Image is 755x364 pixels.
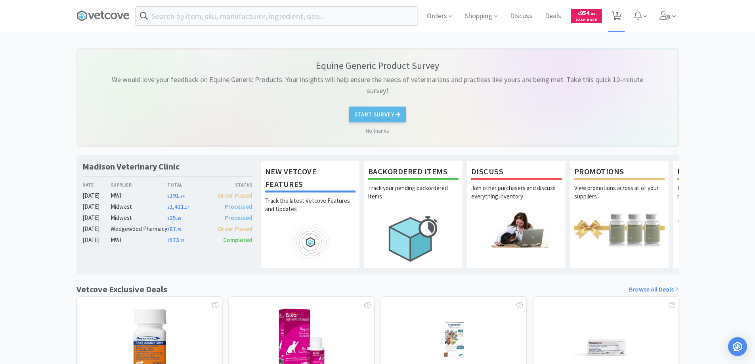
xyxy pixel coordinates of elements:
[82,202,253,212] a: [DATE]Midwest$1,421.17Processed
[578,11,580,16] span: $
[111,213,167,223] div: Midwest
[111,191,167,200] div: MWI
[82,191,111,200] div: [DATE]
[136,7,417,25] input: Search by item, sku, manufacturer, ingredient, size...
[167,205,170,210] span: $
[167,194,170,199] span: $
[218,225,252,233] span: Order Placed
[176,216,181,221] span: . 35
[574,184,665,212] p: View promotions across all of your suppliers
[179,194,184,199] span: . 94
[471,184,562,212] p: Join other purchasers and discuss everything inventory
[225,214,252,221] span: Processed
[111,202,167,212] div: Midwest
[82,181,111,189] div: Date
[111,181,167,189] div: Supplier
[574,212,665,248] img: hero_promotions.png
[82,224,111,234] div: [DATE]
[467,161,566,269] a: DiscussJoin other purchasers and discuss everything inventory
[471,212,562,248] img: hero_discuss.png
[570,161,669,269] a: PromotionsView promotions across all of your suppliers
[728,337,747,356] div: Open Intercom Messenger
[218,192,252,199] span: Order Placed
[111,235,167,245] div: MWI
[167,214,181,221] span: 25
[364,161,463,269] a: Backordered ItemsTrack your pending backordered items
[111,224,167,234] div: Wedgewood Pharmacy
[542,13,564,20] a: Deals
[571,5,602,27] a: $954.02Cash Back
[507,13,535,20] a: Discuss
[82,213,111,223] div: [DATE]
[167,238,170,243] span: $
[368,184,459,212] p: Track your pending backordered items
[366,126,389,135] a: No thanks
[210,181,253,189] div: Status
[167,203,189,210] span: 1,421
[184,205,189,210] span: . 17
[102,74,654,97] p: We would love your feedback on Equine Generic Products. Your insights will help ensure the needs ...
[225,203,252,210] span: Processed
[167,192,184,199] span: 191
[629,284,679,295] a: Browse All Deals
[574,165,665,180] h1: Promotions
[608,13,625,21] a: 3
[82,191,253,200] a: [DATE]MWI$191.94Order Placed
[76,282,167,296] h1: Vetcove Exclusive Deals
[167,216,170,221] span: $
[167,225,181,233] span: 87
[167,236,184,244] span: 573
[82,224,253,234] a: [DATE]Wedgewood Pharmacy$87.75Order Placed
[82,161,180,172] h1: Madison Veterinary Clinic
[575,18,597,23] span: Cash Back
[82,235,111,245] div: [DATE]
[578,9,595,17] span: 954
[82,213,253,223] a: [DATE]Midwest$25.35Processed
[167,181,210,189] div: Total
[82,235,253,245] a: [DATE]MWI$573.25Completed
[265,165,356,192] h1: New Vetcove Features
[349,107,406,122] button: Start Survey
[316,59,439,72] p: Equine Generic Product Survey
[176,227,181,232] span: . 75
[261,161,360,269] a: New Vetcove FeaturesTrack the latest Vetcove Features and Updates
[265,224,356,260] img: hero_feature_roadmap.png
[265,196,356,224] p: Track the latest Vetcove Features and Updates
[167,227,170,232] span: $
[223,236,252,244] span: Completed
[179,238,184,243] span: . 25
[589,11,595,16] span: . 02
[368,165,459,180] h1: Backordered Items
[82,202,111,212] div: [DATE]
[368,212,459,266] img: hero_backorders.png
[471,165,562,180] h1: Discuss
